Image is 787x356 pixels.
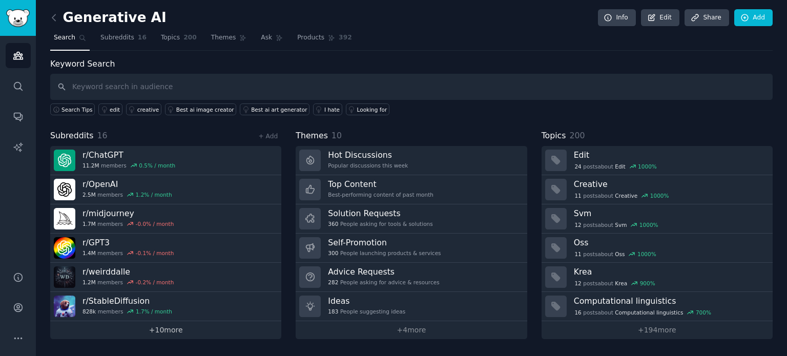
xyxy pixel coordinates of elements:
[50,146,281,175] a: r/ChatGPT11.2Mmembers0.5% / month
[328,220,432,227] div: People asking for tools & solutions
[328,179,433,190] h3: Top Content
[569,131,585,140] span: 200
[138,33,147,43] span: 16
[574,191,670,200] div: post s about
[542,175,773,204] a: Creative11postsaboutCreative1000%
[637,250,656,258] div: 1000 %
[542,263,773,292] a: Krea12postsaboutKrea900%
[50,130,94,142] span: Subreddits
[296,234,527,263] a: Self-Promotion300People launching products & services
[324,106,340,113] div: I hate
[50,321,281,339] a: +10more
[696,309,711,316] div: 700 %
[615,192,637,199] span: Creative
[82,237,174,248] h3: r/ GPT3
[54,150,75,171] img: ChatGPT
[296,130,328,142] span: Themes
[50,103,95,115] button: Search Tips
[50,234,281,263] a: r/GPT31.4Mmembers-0.1% / month
[328,150,408,160] h3: Hot Discussions
[139,162,175,169] div: 0.5 % / month
[641,9,679,27] a: Edit
[251,106,307,113] div: Best ai art generator
[542,292,773,321] a: Computational linguistics16postsaboutComputational linguistics700%
[136,220,174,227] div: -0.0 % / month
[82,191,96,198] span: 2.5M
[82,249,96,257] span: 1.4M
[82,162,175,169] div: members
[574,162,658,171] div: post s about
[328,266,439,277] h3: Advice Requests
[176,106,234,113] div: Best ai image creator
[328,220,338,227] span: 360
[50,263,281,292] a: r/weirddalle1.2Mmembers-0.2% / month
[734,9,773,27] a: Add
[328,308,405,315] div: People suggesting ideas
[208,30,251,51] a: Themes
[50,175,281,204] a: r/OpenAI2.5Mmembers1.2% / month
[82,220,96,227] span: 1.7M
[615,280,627,287] span: Krea
[639,221,658,228] div: 1000 %
[328,279,338,286] span: 282
[328,279,439,286] div: People asking for advice & resources
[574,266,765,277] h3: Krea
[97,30,150,51] a: Subreddits16
[296,146,527,175] a: Hot DiscussionsPopular discussions this week
[574,309,581,316] span: 16
[136,191,172,198] div: 1.2 % / month
[615,163,625,170] span: Edit
[615,250,625,258] span: Oss
[137,106,159,113] div: creative
[211,33,236,43] span: Themes
[98,103,122,115] a: edit
[542,146,773,175] a: Edit24postsaboutEdit1000%
[82,279,96,286] span: 1.2M
[542,321,773,339] a: +194more
[126,103,161,115] a: creative
[574,221,581,228] span: 12
[110,106,120,113] div: edit
[542,234,773,263] a: Oss11postsaboutOss1000%
[328,249,441,257] div: People launching products & services
[574,237,765,248] h3: Oss
[6,9,30,27] img: GummySearch logo
[136,308,172,315] div: 1.7 % / month
[54,237,75,259] img: GPT3
[294,30,355,51] a: Products392
[161,33,180,43] span: Topics
[136,279,174,286] div: -0.2 % / month
[685,9,729,27] a: Share
[82,179,172,190] h3: r/ OpenAI
[598,9,636,27] a: Info
[50,10,167,26] h2: Generative AI
[82,296,172,306] h3: r/ StableDiffusion
[346,103,389,115] a: Looking for
[82,249,174,257] div: members
[332,131,342,140] span: 10
[574,296,765,306] h3: Computational linguistics
[54,266,75,288] img: weirddalle
[261,33,272,43] span: Ask
[54,33,75,43] span: Search
[50,30,90,51] a: Search
[136,249,174,257] div: -0.1 % / month
[296,292,527,321] a: Ideas183People suggesting ideas
[296,263,527,292] a: Advice Requests282People asking for advice & resources
[258,133,278,140] a: + Add
[82,308,172,315] div: members
[97,131,108,140] span: 16
[61,106,93,113] span: Search Tips
[650,192,669,199] div: 1000 %
[574,250,581,258] span: 11
[82,308,96,315] span: 828k
[82,279,174,286] div: members
[542,130,566,142] span: Topics
[157,30,200,51] a: Topics200
[328,162,408,169] div: Popular discussions this week
[50,204,281,234] a: r/midjourney1.7Mmembers-0.0% / month
[574,179,765,190] h3: Creative
[54,179,75,200] img: OpenAI
[542,204,773,234] a: Svm12postsaboutSvm1000%
[328,208,432,219] h3: Solution Requests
